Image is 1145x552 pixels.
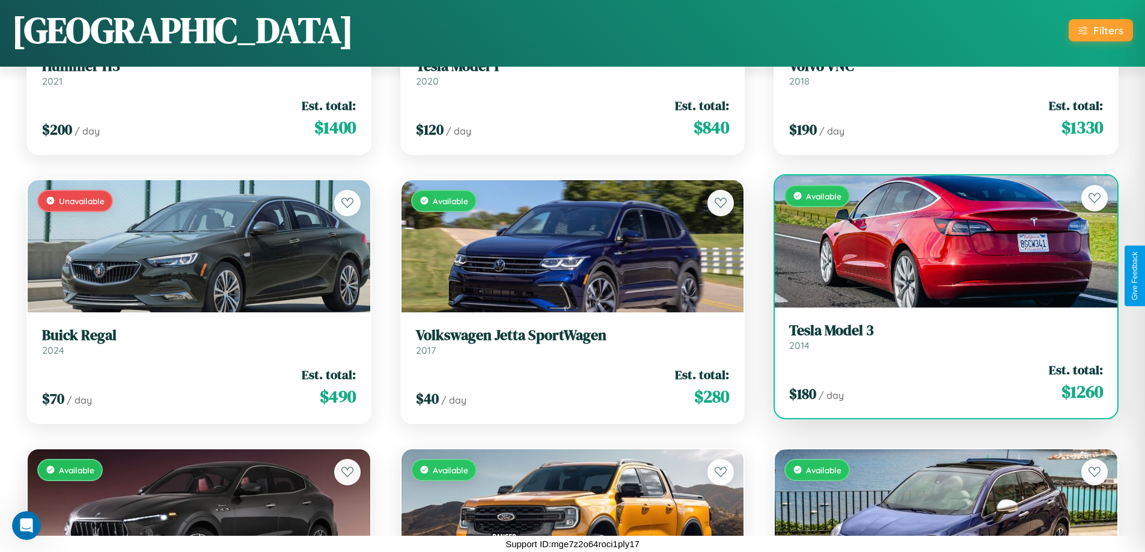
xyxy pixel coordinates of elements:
[12,5,353,55] h1: [GEOGRAPHIC_DATA]
[416,327,730,344] h3: Volkswagen Jetta SportWagen
[42,75,63,87] span: 2021
[819,125,844,137] span: / day
[789,75,810,87] span: 2018
[675,97,729,114] span: Est. total:
[433,196,468,206] span: Available
[819,389,844,401] span: / day
[416,75,439,87] span: 2020
[789,120,817,139] span: $ 190
[1049,97,1103,114] span: Est. total:
[42,389,64,408] span: $ 70
[75,125,100,137] span: / day
[806,465,841,475] span: Available
[1061,115,1103,139] span: $ 1330
[789,384,816,404] span: $ 180
[1049,361,1103,378] span: Est. total:
[1093,24,1123,37] div: Filters
[416,120,444,139] span: $ 120
[789,339,810,351] span: 2014
[42,120,72,139] span: $ 200
[416,344,436,356] span: 2017
[694,384,729,408] span: $ 280
[320,384,356,408] span: $ 490
[505,536,640,552] p: Support ID: mge7z2o64roci1ply17
[12,511,41,540] iframe: Intercom live chat
[694,115,729,139] span: $ 840
[302,366,356,383] span: Est. total:
[42,344,64,356] span: 2024
[789,58,1103,75] h3: Volvo VNC
[59,196,105,206] span: Unavailable
[314,115,356,139] span: $ 1400
[1131,252,1139,300] div: Give Feedback
[675,366,729,383] span: Est. total:
[42,58,356,87] a: Hummer H32021
[67,394,92,406] span: / day
[1061,380,1103,404] span: $ 1260
[42,327,356,344] h3: Buick Regal
[59,465,94,475] span: Available
[416,58,730,87] a: Tesla Model Y2020
[441,394,466,406] span: / day
[1069,19,1133,41] button: Filters
[302,97,356,114] span: Est. total:
[416,327,730,356] a: Volkswagen Jetta SportWagen2017
[416,58,730,75] h3: Tesla Model Y
[789,322,1103,351] a: Tesla Model 32014
[446,125,471,137] span: / day
[789,322,1103,339] h3: Tesla Model 3
[789,58,1103,87] a: Volvo VNC2018
[433,465,468,475] span: Available
[42,327,356,356] a: Buick Regal2024
[806,191,841,201] span: Available
[42,58,356,75] h3: Hummer H3
[416,389,439,408] span: $ 40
